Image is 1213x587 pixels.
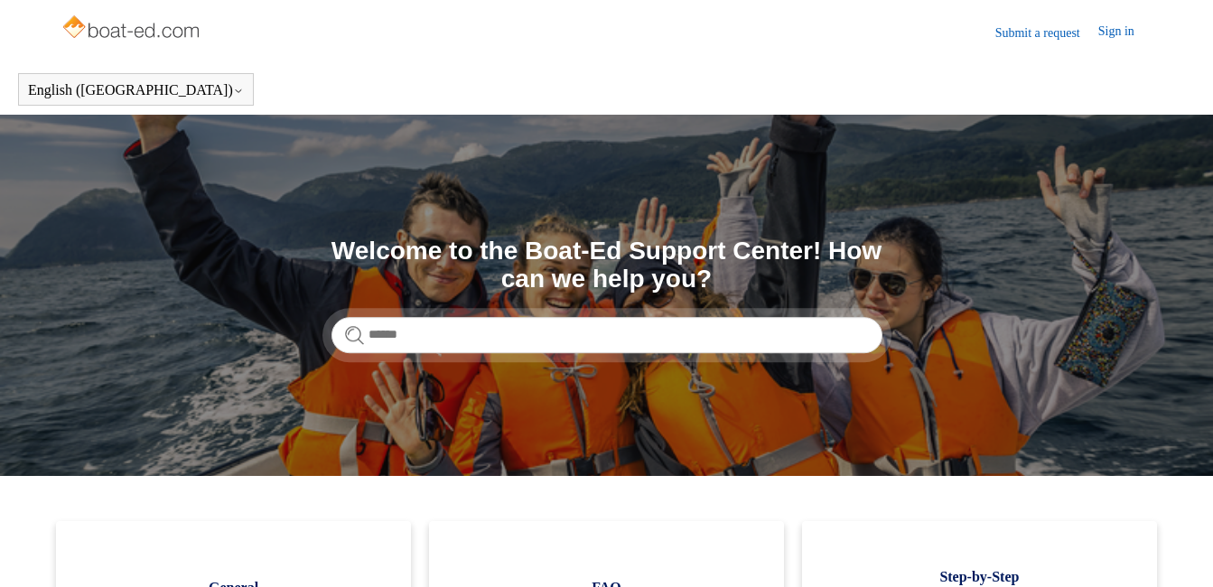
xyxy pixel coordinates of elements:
img: Boat-Ed Help Center home page [61,11,204,47]
input: Search [331,317,882,353]
a: Submit a request [995,23,1098,42]
div: Live chat [1152,526,1199,573]
button: English ([GEOGRAPHIC_DATA]) [28,82,244,98]
a: Sign in [1098,22,1152,43]
h1: Welcome to the Boat-Ed Support Center! How can we help you? [331,238,882,293]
